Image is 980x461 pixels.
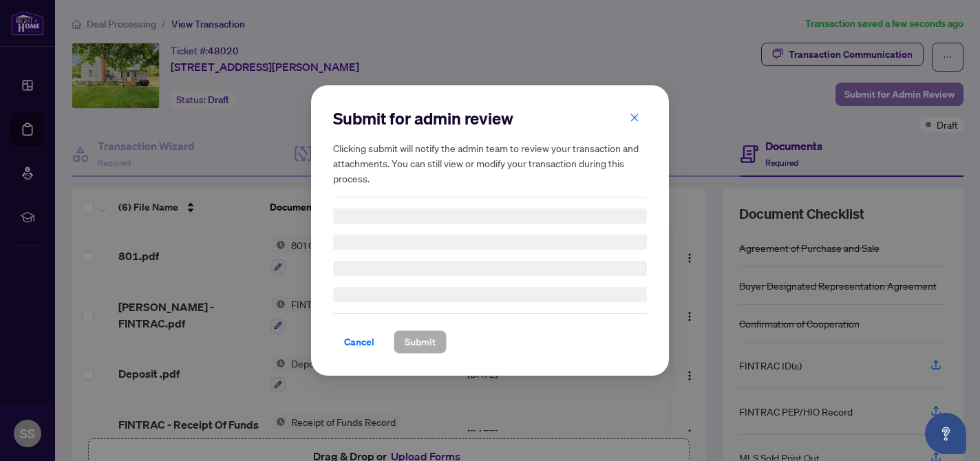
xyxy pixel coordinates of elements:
[925,413,966,454] button: Open asap
[333,330,385,354] button: Cancel
[630,113,639,122] span: close
[394,330,447,354] button: Submit
[333,107,647,129] h2: Submit for admin review
[333,140,647,186] h5: Clicking submit will notify the admin team to review your transaction and attachments. You can st...
[344,331,374,353] span: Cancel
